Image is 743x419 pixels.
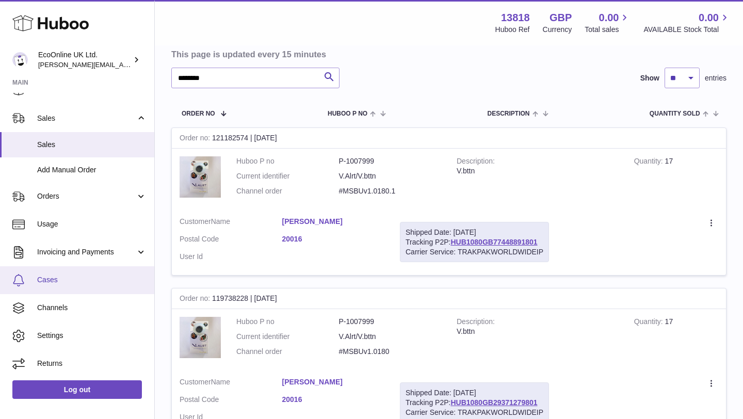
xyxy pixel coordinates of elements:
[457,317,495,328] strong: Description
[236,171,339,181] dt: Current identifier
[37,219,147,229] span: Usage
[37,275,147,285] span: Cases
[37,359,147,368] span: Returns
[180,252,282,262] dt: User Id
[543,25,572,35] div: Currency
[37,165,147,175] span: Add Manual Order
[282,395,385,405] a: 20016
[236,332,339,342] dt: Current identifier
[180,156,221,198] img: 1724762684.jpg
[282,217,385,227] a: [PERSON_NAME]
[37,247,136,257] span: Invoicing and Payments
[180,217,282,229] dt: Name
[339,332,442,342] dd: V.Alrt/V.bttn
[634,157,665,168] strong: Quantity
[699,11,719,25] span: 0.00
[172,128,726,149] div: 121182574 | [DATE]
[406,388,543,398] div: Shipped Date: [DATE]
[180,317,221,358] img: 1724762684.jpg
[180,377,282,390] dt: Name
[643,11,731,35] a: 0.00 AVAILABLE Stock Total
[37,191,136,201] span: Orders
[236,347,339,357] dt: Channel order
[180,234,282,247] dt: Postal Code
[180,217,211,225] span: Customer
[180,395,282,407] dt: Postal Code
[236,156,339,166] dt: Huboo P no
[339,317,442,327] dd: P-1007999
[406,228,543,237] div: Shipped Date: [DATE]
[282,377,385,387] a: [PERSON_NAME]
[180,134,212,144] strong: Order no
[457,157,495,168] strong: Description
[626,309,726,369] td: 17
[339,171,442,181] dd: V.Alrt/V.bttn
[406,247,543,257] div: Carrier Service: TRAKPAKWORLDWIDEIP
[634,317,665,328] strong: Quantity
[450,398,537,407] a: HUB1080GB29371279801
[643,25,731,35] span: AVAILABLE Stock Total
[457,327,619,336] div: V.bttn
[172,288,726,309] div: 119738228 | [DATE]
[37,303,147,313] span: Channels
[450,238,537,246] a: HUB1080GB77448891801
[328,110,367,117] span: Huboo P no
[550,11,572,25] strong: GBP
[599,11,619,25] span: 0.00
[457,166,619,176] div: V.bttn
[495,25,530,35] div: Huboo Ref
[339,156,442,166] dd: P-1007999
[38,60,262,69] span: [PERSON_NAME][EMAIL_ADDRESS][PERSON_NAME][DOMAIN_NAME]
[236,317,339,327] dt: Huboo P no
[585,11,631,35] a: 0.00 Total sales
[236,186,339,196] dt: Channel order
[37,331,147,341] span: Settings
[487,110,529,117] span: Description
[37,140,147,150] span: Sales
[400,222,549,263] div: Tracking P2P:
[705,73,726,83] span: entries
[339,347,442,357] dd: #MSBUv1.0180
[180,378,211,386] span: Customer
[182,110,215,117] span: Order No
[339,186,442,196] dd: #MSBUv1.0180.1
[626,149,726,209] td: 17
[282,234,385,244] a: 20016
[12,380,142,399] a: Log out
[37,114,136,123] span: Sales
[180,294,212,305] strong: Order no
[640,73,659,83] label: Show
[501,11,530,25] strong: 13818
[406,408,543,417] div: Carrier Service: TRAKPAKWORLDWIDEIP
[171,49,724,60] h3: This page is updated every 15 minutes
[650,110,700,117] span: Quantity Sold
[585,25,631,35] span: Total sales
[12,52,28,68] img: alex.doherty@ecoonline.com
[38,50,131,70] div: EcoOnline UK Ltd.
